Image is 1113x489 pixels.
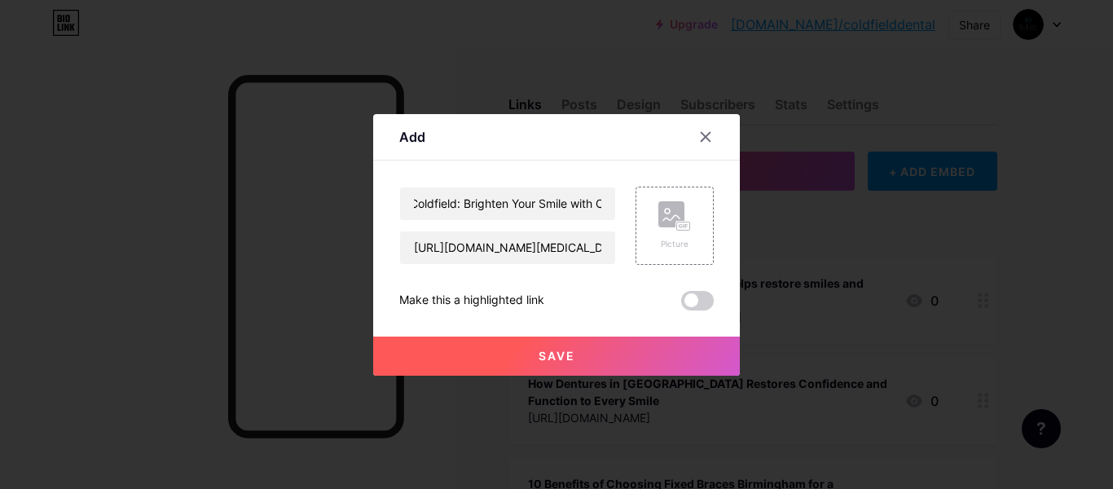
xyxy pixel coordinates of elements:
[539,349,575,363] span: Save
[399,291,544,311] div: Make this a highlighted link
[658,238,691,250] div: Picture
[400,187,615,220] input: Title
[373,337,740,376] button: Save
[400,231,615,264] input: URL
[399,127,425,147] div: Add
